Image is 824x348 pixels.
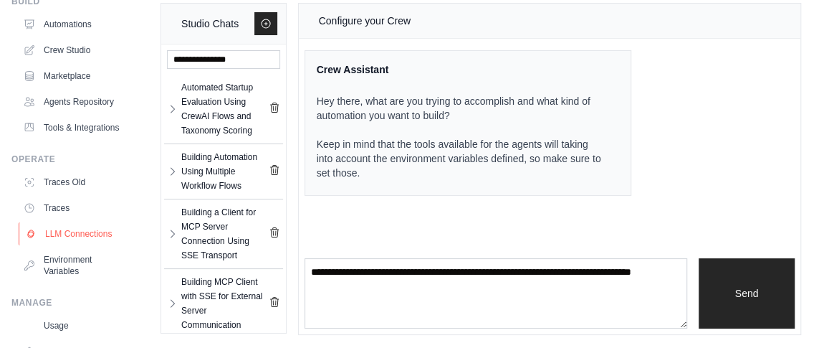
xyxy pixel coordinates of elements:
a: Building a Client for MCP Server Connection Using SSE Transport [178,205,269,263]
div: Building a Client for MCP Server Connection Using SSE Transport [181,205,269,263]
a: Marketplace [17,65,125,88]
a: Building Automation Using Multiple Workflow Flows [178,150,269,193]
iframe: Chat Widget [752,279,824,348]
div: Building MCP Client with SSE for External Server Communication [181,275,269,332]
a: Environment Variables [17,248,125,283]
a: LLM Connections [19,222,127,245]
div: Studio Chats [181,15,239,32]
div: Building Automation Using Multiple Workflow Flows [181,150,269,193]
a: Agents Repository [17,90,125,113]
div: Manage [11,297,125,309]
p: Hey there, what are you trying to accomplish and what kind of automation you want to build? Keep ... [317,94,602,180]
a: Traces [17,197,125,220]
div: Configure your Crew [319,12,411,29]
a: Tools & Integrations [17,116,125,139]
div: Widget de chat [752,279,824,348]
div: Automated Startup Evaluation Using CrewAI Flows and Taxonomy Scoring [181,80,269,138]
a: Building MCP Client with SSE for External Server Communication [178,275,269,332]
a: Automated Startup Evaluation Using CrewAI Flows and Taxonomy Scoring [178,80,269,138]
a: Crew Studio [17,39,125,62]
div: Operate [11,154,125,165]
button: Send [699,258,795,329]
a: Traces Old [17,171,125,194]
a: Usage [17,314,125,337]
div: Crew Assistant [317,62,602,77]
a: Automations [17,13,125,36]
